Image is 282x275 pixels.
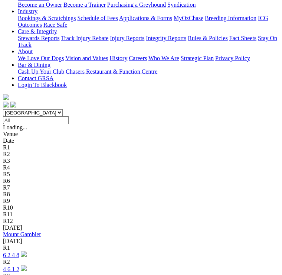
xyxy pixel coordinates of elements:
a: Breeding Information [205,15,256,21]
div: R10 [3,204,279,211]
div: R1 [3,245,279,251]
a: Stay On Track [18,35,277,48]
a: Race Safe [43,22,67,28]
span: Loading... [3,124,27,130]
div: [DATE] [3,238,279,245]
a: Integrity Reports [146,35,186,41]
a: Careers [129,55,147,61]
input: Select date [3,116,69,124]
a: MyOzChase [174,15,203,21]
a: Bar & Dining [18,62,50,68]
div: R9 [3,198,279,204]
div: R3 [3,158,279,164]
div: R4 [3,164,279,171]
div: Date [3,137,279,144]
img: logo-grsa-white.png [3,94,9,100]
a: Mount Gambier [3,231,41,237]
a: Strategic Plan [181,55,214,61]
div: R2 [3,259,279,265]
a: Rules & Policies [188,35,228,41]
a: Login To Blackbook [18,82,67,88]
a: Care & Integrity [18,28,57,35]
div: R1 [3,144,279,151]
a: Track Injury Rebate [61,35,108,41]
div: Bar & Dining [18,68,279,75]
div: Get Involved [18,1,279,8]
a: Cash Up Your Club [18,68,64,75]
a: Injury Reports [110,35,144,41]
a: Stewards Reports [18,35,59,41]
div: Care & Integrity [18,35,279,48]
div: Industry [18,15,279,28]
div: R6 [3,178,279,184]
div: R7 [3,184,279,191]
a: Applications & Forms [119,15,172,21]
a: 4 6 1 2 [3,266,19,272]
a: ICG Outcomes [18,15,268,28]
a: Bookings & Scratchings [18,15,76,21]
a: Syndication [167,1,196,8]
a: Fact Sheets [229,35,256,41]
a: History [109,55,127,61]
div: R12 [3,218,279,224]
a: Industry [18,8,37,14]
img: facebook.svg [3,102,9,108]
div: R11 [3,211,279,218]
a: 6 2 4 8 [3,252,19,258]
a: About [18,48,33,55]
div: R8 [3,191,279,198]
img: play-circle.svg [21,265,27,271]
div: [DATE] [3,224,279,231]
a: Chasers Restaurant & Function Centre [66,68,157,75]
a: Who We Are [148,55,179,61]
a: Become an Owner [18,1,62,8]
a: Purchasing a Greyhound [107,1,166,8]
a: Vision and Values [65,55,108,61]
img: play-circle.svg [21,251,27,257]
div: R2 [3,151,279,158]
a: Contact GRSA [18,75,53,81]
div: Venue [3,131,279,137]
a: Privacy Policy [215,55,250,61]
div: R5 [3,171,279,178]
div: About [18,55,279,62]
a: We Love Our Dogs [18,55,64,61]
img: twitter.svg [10,102,16,108]
a: Schedule of Fees [77,15,118,21]
a: Become a Trainer [63,1,106,8]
